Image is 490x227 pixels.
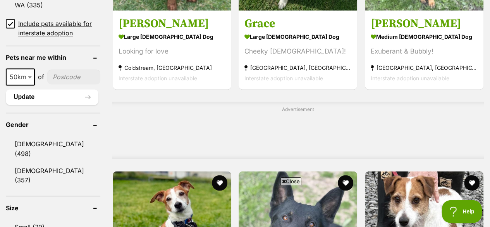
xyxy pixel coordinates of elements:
[119,31,225,42] strong: large [DEMOGRAPHIC_DATA] Dog
[6,19,100,38] a: Include pets available for interstate adoption
[371,31,478,42] strong: medium [DEMOGRAPHIC_DATA] Dog
[6,121,100,128] header: Gender
[18,19,100,38] span: Include pets available for interstate adoption
[244,46,351,57] div: Cheeky [DEMOGRAPHIC_DATA]!
[371,75,449,81] span: Interstate adoption unavailable
[371,62,478,73] strong: [GEOGRAPHIC_DATA], [GEOGRAPHIC_DATA]
[113,10,231,89] a: [PERSON_NAME] large [DEMOGRAPHIC_DATA] Dog Looking for love Coldstream, [GEOGRAPHIC_DATA] Interst...
[244,75,323,81] span: Interstate adoption unavailable
[239,10,357,89] a: Grace large [DEMOGRAPHIC_DATA] Dog Cheeky [DEMOGRAPHIC_DATA]! [GEOGRAPHIC_DATA], [GEOGRAPHIC_DATA...
[442,200,482,223] iframe: Help Scout Beacon - Open
[6,89,98,105] button: Update
[464,175,480,191] button: favourite
[6,162,100,188] a: [DEMOGRAPHIC_DATA] (357)
[119,46,225,57] div: Looking for love
[244,31,351,42] strong: large [DEMOGRAPHIC_DATA] Dog
[6,136,100,161] a: [DEMOGRAPHIC_DATA] (498)
[47,69,100,84] input: postcode
[38,72,44,81] span: of
[365,10,483,89] a: [PERSON_NAME] medium [DEMOGRAPHIC_DATA] Dog Exuberant & Bubbly! [GEOGRAPHIC_DATA], [GEOGRAPHIC_DA...
[112,102,484,159] div: Advertisement
[371,16,478,31] h3: [PERSON_NAME]
[371,46,478,57] div: Exuberant & Bubbly!
[119,62,225,73] strong: Coldstream, [GEOGRAPHIC_DATA]
[244,16,351,31] h3: Grace
[6,54,100,61] header: Pets near me within
[157,116,439,151] iframe: Advertisement
[104,188,386,223] iframe: Advertisement
[244,62,351,73] strong: [GEOGRAPHIC_DATA], [GEOGRAPHIC_DATA]
[212,175,227,191] button: favourite
[280,177,301,185] span: Close
[119,75,197,81] span: Interstate adoption unavailable
[338,175,354,191] button: favourite
[119,16,225,31] h3: [PERSON_NAME]
[6,204,100,211] header: Size
[7,71,34,82] span: 50km
[6,68,35,85] span: 50km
